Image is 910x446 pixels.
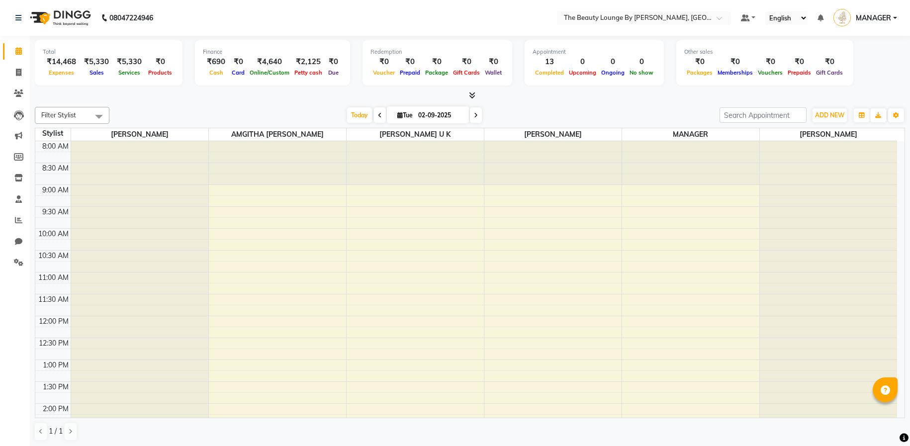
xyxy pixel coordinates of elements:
[36,251,71,261] div: 10:30 AM
[41,111,76,119] span: Filter Stylist
[43,48,175,56] div: Total
[35,128,71,139] div: Stylist
[40,163,71,174] div: 8:30 AM
[209,128,346,141] span: AMGITHA [PERSON_NAME]
[325,56,342,68] div: ₹0
[49,426,63,437] span: 1 / 1
[482,69,504,76] span: Wallet
[622,128,759,141] span: MANAGER
[533,48,656,56] div: Appointment
[109,4,153,32] b: 08047224946
[113,56,146,68] div: ₹5,330
[25,4,93,32] img: logo
[856,13,891,23] span: MANAGER
[415,108,465,123] input: 2025-09-02
[755,69,785,76] span: Vouchers
[292,69,325,76] span: Petty cash
[326,69,341,76] span: Due
[40,185,71,195] div: 9:00 AM
[423,69,451,76] span: Package
[533,56,566,68] div: 13
[533,69,566,76] span: Completed
[203,48,342,56] div: Finance
[36,229,71,239] div: 10:00 AM
[785,56,814,68] div: ₹0
[482,56,504,68] div: ₹0
[715,56,755,68] div: ₹0
[347,107,372,123] span: Today
[71,128,208,141] span: [PERSON_NAME]
[833,9,851,26] img: MANAGER
[755,56,785,68] div: ₹0
[720,107,807,123] input: Search Appointment
[247,56,292,68] div: ₹4,640
[627,56,656,68] div: 0
[566,56,599,68] div: 0
[43,56,80,68] div: ₹14,468
[684,69,715,76] span: Packages
[36,294,71,305] div: 11:30 AM
[347,128,484,141] span: [PERSON_NAME] U K
[370,48,504,56] div: Redemption
[41,382,71,392] div: 1:30 PM
[203,56,229,68] div: ₹690
[451,69,482,76] span: Gift Cards
[760,128,898,141] span: [PERSON_NAME]
[40,141,71,152] div: 8:00 AM
[815,111,844,119] span: ADD NEW
[146,69,175,76] span: Products
[80,56,113,68] div: ₹5,330
[566,69,599,76] span: Upcoming
[41,404,71,414] div: 2:00 PM
[41,360,71,370] div: 1:00 PM
[814,56,845,68] div: ₹0
[46,69,77,76] span: Expenses
[370,56,397,68] div: ₹0
[813,108,847,122] button: ADD NEW
[599,56,627,68] div: 0
[715,69,755,76] span: Memberships
[814,69,845,76] span: Gift Cards
[40,207,71,217] div: 9:30 AM
[36,272,71,283] div: 11:00 AM
[207,69,226,76] span: Cash
[599,69,627,76] span: Ongoing
[684,56,715,68] div: ₹0
[292,56,325,68] div: ₹2,125
[229,56,247,68] div: ₹0
[37,316,71,327] div: 12:00 PM
[37,338,71,349] div: 12:30 PM
[484,128,622,141] span: [PERSON_NAME]
[247,69,292,76] span: Online/Custom
[395,111,415,119] span: Tue
[370,69,397,76] span: Voucher
[785,69,814,76] span: Prepaids
[627,69,656,76] span: No show
[116,69,143,76] span: Services
[229,69,247,76] span: Card
[423,56,451,68] div: ₹0
[397,56,423,68] div: ₹0
[87,69,106,76] span: Sales
[397,69,423,76] span: Prepaid
[684,48,845,56] div: Other sales
[451,56,482,68] div: ₹0
[146,56,175,68] div: ₹0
